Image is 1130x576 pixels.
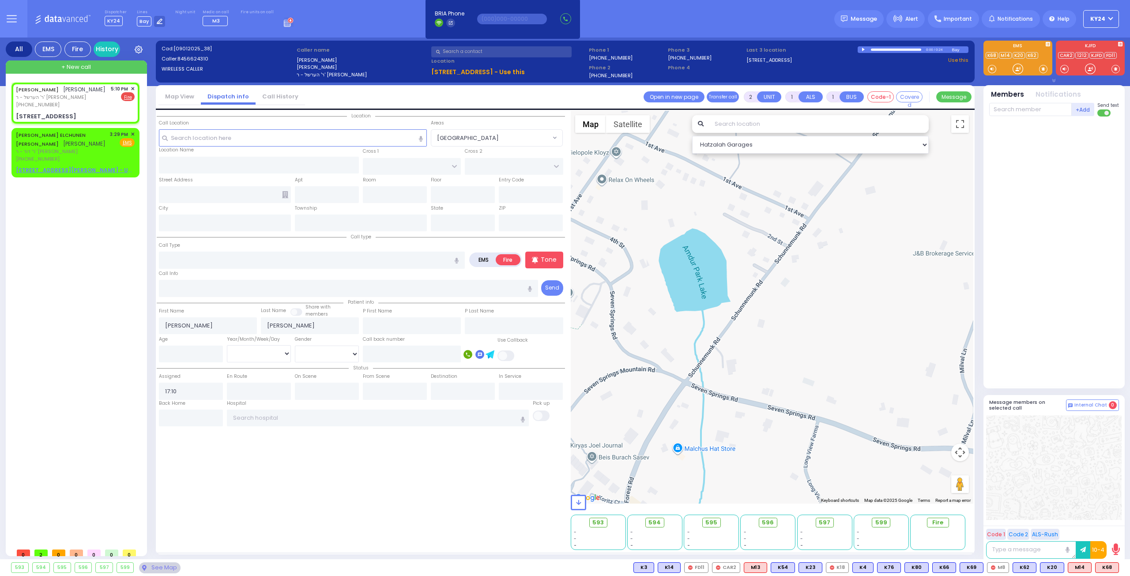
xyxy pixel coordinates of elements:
button: Code-1 [867,91,894,102]
span: Status [349,365,373,371]
span: [09012025_38] [173,45,212,52]
span: 0 [87,550,101,556]
span: - [574,535,576,542]
button: Message [936,91,972,102]
input: Search hospital [227,410,529,426]
span: - [744,535,746,542]
div: K54 [771,562,795,573]
a: Call History [256,92,305,101]
span: Important [944,15,972,23]
label: Back Home [159,400,185,407]
div: K23 [799,562,822,573]
div: Year/Month/Week/Day [227,336,291,343]
label: Night unit [175,10,195,15]
label: Turn off text [1097,109,1111,117]
div: K18 [826,562,849,573]
label: Destination [431,373,457,380]
div: K80 [904,562,929,573]
div: CAR2 [712,562,740,573]
img: red-radio-icon.svg [830,565,834,570]
img: red-radio-icon.svg [991,565,995,570]
button: Send [541,280,563,296]
label: First Name [159,308,184,315]
span: 593 [592,518,604,527]
span: - [687,542,690,549]
label: ר' הערשל - ר' [PERSON_NAME] [297,71,429,79]
label: P Last Name [465,308,494,315]
span: Alert [905,15,918,23]
label: Lines [137,10,166,15]
label: ZIP [499,205,505,212]
button: Show street map [575,115,606,133]
div: 593 [11,563,28,572]
label: Township [295,205,317,212]
span: - [574,529,576,535]
span: members [305,311,328,317]
span: 0 [70,550,83,556]
div: BLS [1013,562,1036,573]
div: 597 [96,563,113,572]
span: Send text [1097,102,1119,109]
label: Last Name [261,307,286,314]
div: See map [139,562,181,573]
a: [STREET_ADDRESS] [746,56,792,64]
a: [PERSON_NAME] [16,86,59,93]
label: Call Info [159,270,178,277]
label: Caller: [162,55,294,63]
span: - [687,535,690,542]
a: CAR2 [1058,52,1074,59]
span: - [630,529,633,535]
span: 3:29 PM [110,131,128,138]
div: ALS [1068,562,1092,573]
div: Fire [64,41,91,57]
button: Code 1 [986,529,1006,540]
div: K3 [633,562,654,573]
span: 0 [52,550,65,556]
span: [PERSON_NAME] [63,86,105,93]
label: P First Name [363,308,392,315]
span: Phone 2 [589,64,665,72]
label: EMS [983,44,1052,50]
h5: Message members on selected call [989,399,1066,411]
div: 594 [33,563,50,572]
span: Help [1058,15,1070,23]
label: Location [431,57,586,65]
label: Cad: [162,45,294,53]
img: Google [573,492,602,504]
label: [PERSON_NAME] [297,64,429,71]
div: FD11 [684,562,708,573]
div: [STREET_ADDRESS] [16,112,76,121]
button: Map camera controls [951,444,969,461]
span: Location [347,113,375,119]
button: Covered [896,91,923,102]
span: Other building occupants [282,191,288,198]
span: [GEOGRAPHIC_DATA] [437,134,499,143]
span: - [744,542,746,549]
label: Caller name [297,46,429,54]
div: BLS [960,562,983,573]
a: Use this [948,56,968,64]
div: K68 [1095,562,1119,573]
span: 2 [34,550,48,556]
span: Phone 4 [668,64,744,72]
div: K4 [852,562,874,573]
a: [PERSON_NAME] ELCHUNEN [PERSON_NAME] [16,132,86,147]
div: BLS [658,562,681,573]
span: - [744,529,746,535]
span: 0 [1109,401,1117,409]
button: ALS [799,91,823,102]
span: BLOOMING GROVE [431,130,550,146]
span: ר' דוד - ר' [PERSON_NAME] [16,148,107,155]
div: Bay [952,46,968,53]
img: comment-alt.png [1068,403,1073,408]
label: Use Callback [497,337,528,344]
label: Gender [295,336,312,343]
a: K20 [1013,52,1025,59]
div: EMS [35,41,61,57]
div: 596 [75,563,92,572]
a: K62 [1026,52,1038,59]
u: [STREET_ADDRESS][PERSON_NAME] - Use this [16,166,147,174]
button: +Add [1072,103,1095,116]
span: - [857,529,859,535]
button: BUS [840,91,864,102]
